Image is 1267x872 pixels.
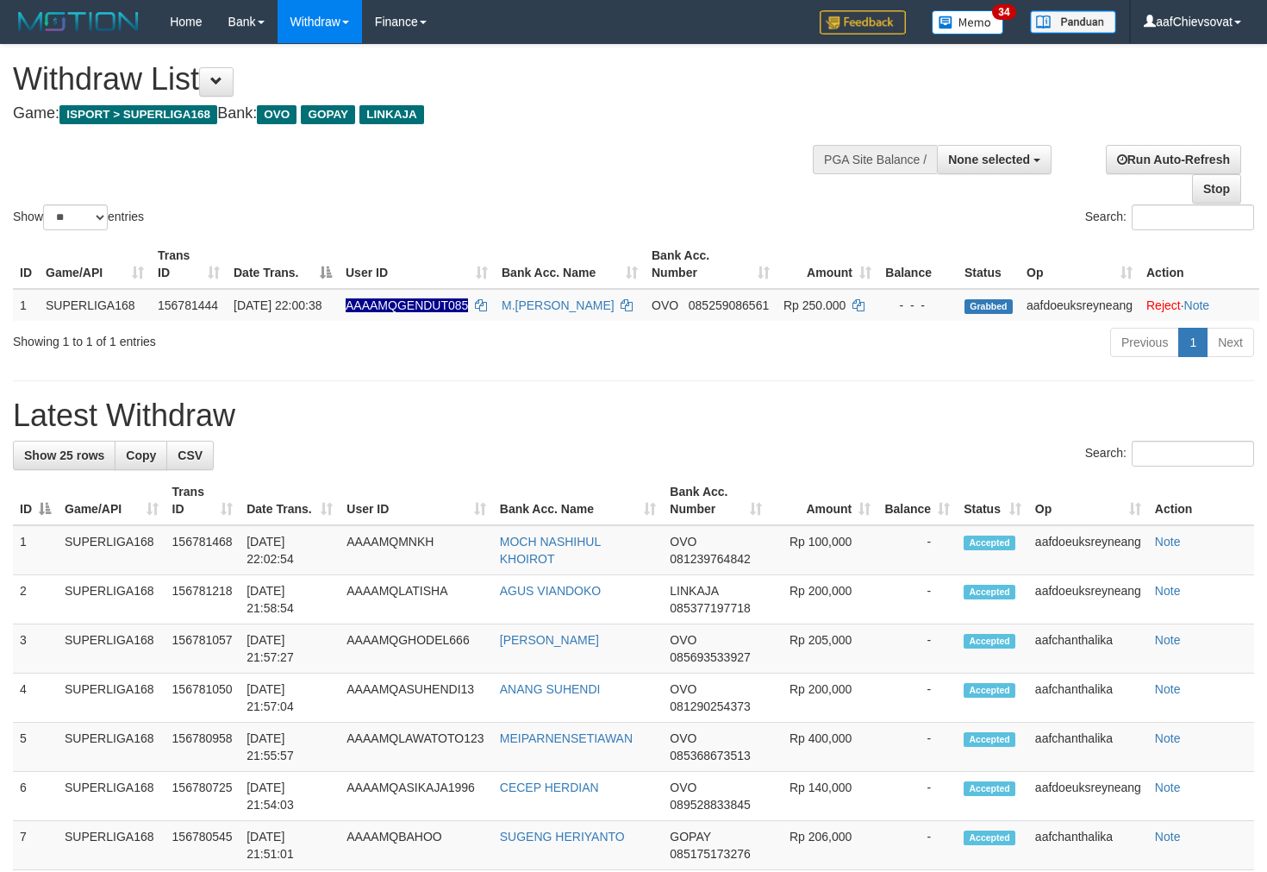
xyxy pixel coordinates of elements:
[670,682,696,696] span: OVO
[1155,682,1181,696] a: Note
[166,441,214,470] a: CSV
[340,624,492,674] td: AAAAMQGHODEL666
[13,289,39,321] td: 1
[670,830,710,844] span: GOPAY
[1155,830,1181,844] a: Note
[964,831,1015,845] span: Accepted
[769,723,877,772] td: Rp 400,000
[964,732,1015,747] span: Accepted
[1028,772,1148,821] td: aafdoeuksreyneang
[240,525,340,575] td: [DATE] 22:02:54
[257,105,296,124] span: OVO
[878,240,958,289] th: Balance
[877,772,957,821] td: -
[670,552,750,566] span: Copy 081239764842 to clipboard
[240,723,340,772] td: [DATE] 21:55:57
[340,821,492,870] td: AAAAMQBAHOO
[13,723,58,772] td: 5
[877,525,957,575] td: -
[820,10,906,35] img: Feedback.jpg
[13,326,515,350] div: Showing 1 to 1 of 1 entries
[1030,10,1116,34] img: panduan.png
[769,772,877,821] td: Rp 140,000
[769,476,877,525] th: Amount: activate to sort column ascending
[340,723,492,772] td: AAAAMQLAWATOTO123
[670,699,750,713] span: Copy 081290254373 to clipboard
[500,682,601,696] a: ANANG SUHENDI
[340,772,492,821] td: AAAAMQASIKAJA1996
[1139,289,1259,321] td: ·
[13,105,827,122] h4: Game: Bank:
[689,298,769,312] span: Copy 085259086561 to clipboard
[777,240,878,289] th: Amount: activate to sort column ascending
[1155,781,1181,794] a: Note
[652,298,678,312] span: OVO
[340,476,492,525] th: User ID: activate to sort column ascending
[1028,821,1148,870] td: aafchanthalika
[500,731,633,745] a: MEIPARNENSETIAWAN
[240,476,340,525] th: Date Trans.: activate to sort column ascending
[670,650,750,664] span: Copy 085693533927 to clipboard
[937,145,1052,174] button: None selected
[234,298,321,312] span: [DATE] 22:00:38
[178,449,203,462] span: CSV
[500,830,625,844] a: SUGENG HERIYANTO
[24,449,104,462] span: Show 25 rows
[964,299,1013,314] span: Grabbed
[964,585,1015,599] span: Accepted
[1020,240,1139,289] th: Op: activate to sort column ascending
[13,62,827,97] h1: Withdraw List
[502,298,615,312] a: M.[PERSON_NAME]
[670,584,718,598] span: LINKAJA
[1028,525,1148,575] td: aafdoeuksreyneang
[39,289,151,321] td: SUPERLIGA168
[13,575,58,624] td: 2
[151,240,227,289] th: Trans ID: activate to sort column ascending
[1028,723,1148,772] td: aafchanthalika
[877,821,957,870] td: -
[13,821,58,870] td: 7
[165,772,240,821] td: 156780725
[165,476,240,525] th: Trans ID: activate to sort column ascending
[964,683,1015,698] span: Accepted
[670,601,750,615] span: Copy 085377197718 to clipboard
[1085,441,1254,467] label: Search:
[495,240,645,289] th: Bank Acc. Name: activate to sort column ascending
[240,772,340,821] td: [DATE] 21:54:03
[948,153,1030,166] span: None selected
[13,240,39,289] th: ID
[769,575,877,624] td: Rp 200,000
[165,674,240,723] td: 156781050
[645,240,777,289] th: Bank Acc. Number: activate to sort column ascending
[13,9,144,35] img: MOTION_logo.png
[58,821,165,870] td: SUPERLIGA168
[877,575,957,624] td: -
[59,105,217,124] span: ISPORT > SUPERLIGA168
[964,781,1015,796] span: Accepted
[500,781,599,794] a: CECEP HERDIAN
[769,821,877,870] td: Rp 206,000
[992,4,1015,20] span: 34
[1028,476,1148,525] th: Op: activate to sort column ascending
[1184,298,1210,312] a: Note
[301,105,355,124] span: GOPAY
[165,821,240,870] td: 156780545
[500,633,599,647] a: [PERSON_NAME]
[340,674,492,723] td: AAAAMQASUHENDI13
[115,441,167,470] a: Copy
[240,674,340,723] td: [DATE] 21:57:04
[958,240,1020,289] th: Status
[58,674,165,723] td: SUPERLIGA168
[885,297,951,314] div: - - -
[13,674,58,723] td: 4
[670,749,750,762] span: Copy 085368673513 to clipboard
[877,674,957,723] td: -
[1139,240,1259,289] th: Action
[58,772,165,821] td: SUPERLIGA168
[783,298,846,312] span: Rp 250.000
[1028,575,1148,624] td: aafdoeuksreyneang
[1178,328,1208,357] a: 1
[877,624,957,674] td: -
[769,674,877,723] td: Rp 200,000
[1132,441,1254,467] input: Search:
